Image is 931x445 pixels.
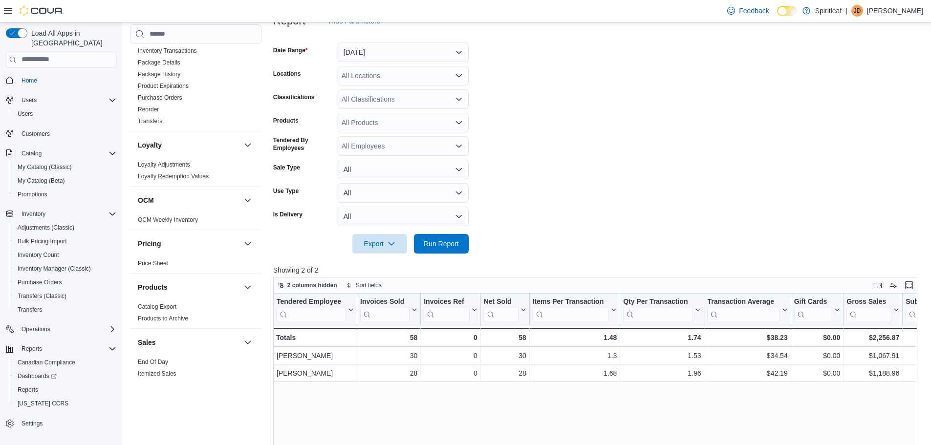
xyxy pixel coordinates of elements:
div: Invoices Ref [424,297,469,322]
div: 1.96 [623,367,701,379]
span: Transfers (Classic) [14,290,116,302]
button: Products [138,282,240,292]
a: Adjustments (Classic) [14,222,78,233]
div: Items Per Transaction [532,297,609,322]
span: Adjustments (Classic) [18,224,74,232]
button: Inventory Manager (Classic) [10,262,120,275]
a: Transfers [138,118,162,125]
button: Adjustments (Classic) [10,221,120,234]
button: Settings [2,416,120,430]
span: Feedback [739,6,769,16]
a: Package History [138,71,180,78]
span: Transfers [138,117,162,125]
h3: Sales [138,338,156,347]
span: Catalog Export [138,303,176,311]
a: Reports [14,384,42,396]
label: Locations [273,70,301,78]
button: Invoices Sold [360,297,417,322]
span: Inventory Manager (Classic) [14,263,116,275]
a: Feedback [723,1,773,21]
button: Promotions [10,188,120,201]
span: Operations [22,325,50,333]
button: Purchase Orders [10,275,120,289]
a: Loyalty Redemption Values [138,173,209,180]
a: [US_STATE] CCRS [14,398,72,409]
span: Bulk Pricing Import [14,235,116,247]
div: [PERSON_NAME] [277,350,354,361]
button: All [338,183,469,203]
span: Inventory Transactions [138,47,197,55]
span: Operations [18,323,116,335]
div: Gross Sales [846,297,891,322]
span: Canadian Compliance [18,359,75,366]
span: Price Sheet [138,259,168,267]
span: Inventory Count [18,251,59,259]
label: Products [273,117,299,125]
a: Product Expirations [138,83,189,89]
button: Reports [18,343,46,355]
span: Product Expirations [138,82,189,90]
span: Customers [22,130,50,138]
span: Reports [18,343,116,355]
button: Home [2,73,120,87]
a: Inventory Manager (Classic) [14,263,95,275]
div: 28 [360,367,417,379]
div: $42.19 [707,367,787,379]
span: Home [22,77,37,85]
span: My Catalog (Classic) [14,161,116,173]
span: Users [18,94,116,106]
button: Bulk Pricing Import [10,234,120,248]
input: Dark Mode [777,6,798,16]
img: Cova [20,6,64,16]
span: Transfers (Classic) [18,292,66,300]
div: Pricing [130,257,261,273]
span: Reports [14,384,116,396]
span: Purchase Orders [138,94,182,102]
div: Tendered Employee [277,297,346,306]
span: Inventory Count [14,249,116,261]
span: Export [358,234,401,254]
a: Promotions [14,189,51,200]
div: Gift Card Sales [794,297,832,322]
a: Dashboards [10,369,120,383]
div: Invoices Sold [360,297,410,306]
a: Dashboards [14,370,61,382]
button: My Catalog (Classic) [10,160,120,174]
button: Sales [242,337,254,348]
span: Users [22,96,37,104]
div: $1,188.96 [846,367,899,379]
a: Purchase Orders [14,276,66,288]
span: Washington CCRS [14,398,116,409]
span: Adjustments (Classic) [14,222,116,233]
div: Products [130,301,261,328]
div: 1.74 [623,332,701,343]
div: Qty Per Transaction [623,297,693,322]
span: Promotions [18,191,47,198]
a: Package Details [138,59,180,66]
div: $1,067.91 [846,350,899,361]
label: Classifications [273,93,315,101]
button: Sales [138,338,240,347]
button: Tendered Employee [277,297,354,322]
span: Inventory [18,208,116,220]
p: [PERSON_NAME] [867,5,923,17]
button: All [338,160,469,179]
button: Users [18,94,41,106]
span: JD [854,5,861,17]
button: Open list of options [455,72,463,80]
label: Date Range [273,46,308,54]
div: 1.48 [532,332,617,343]
button: Invoices Ref [424,297,477,322]
div: 0 [424,367,477,379]
div: Gift Cards [794,297,832,306]
button: Sort fields [342,279,386,291]
span: Dark Mode [777,16,778,17]
p: Showing 2 of 2 [273,265,924,275]
span: [US_STATE] CCRS [18,400,68,407]
button: Enter fullscreen [903,279,915,291]
button: Open list of options [455,142,463,150]
span: Sort fields [356,281,382,289]
div: 1.3 [533,350,617,361]
div: Jason D [851,5,863,17]
button: Qty Per Transaction [623,297,701,322]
